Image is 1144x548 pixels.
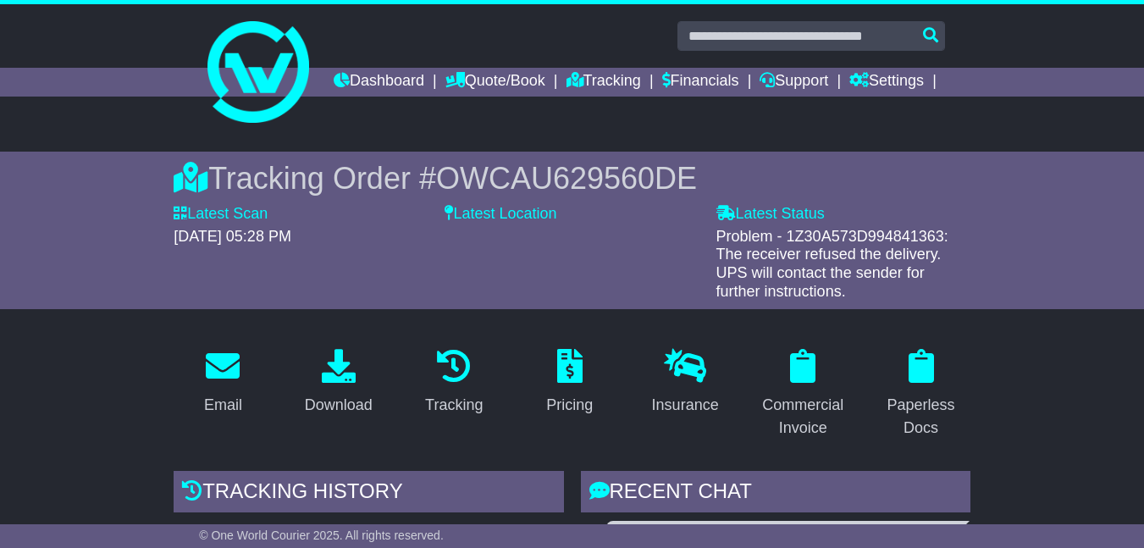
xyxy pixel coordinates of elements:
[535,343,604,423] a: Pricing
[882,394,959,440] div: Paperless Docs
[414,343,494,423] a: Tracking
[546,394,593,417] div: Pricing
[716,205,825,224] label: Latest Status
[204,394,242,417] div: Email
[871,343,970,446] a: Paperless Docs
[445,68,545,97] a: Quote/Book
[849,68,924,97] a: Settings
[174,160,970,197] div: Tracking Order #
[751,343,854,446] a: Commercial Invoice
[425,394,483,417] div: Tracking
[174,228,291,245] span: [DATE] 05:28 PM
[193,343,253,423] a: Email
[716,228,948,300] span: Problem - 1Z30A573D994841363: The receiver refused the delivery. UPS will contact the sender for ...
[762,394,843,440] div: Commercial Invoice
[334,68,424,97] a: Dashboard
[760,68,828,97] a: Support
[305,394,373,417] div: Download
[199,529,444,542] span: © One World Courier 2025. All rights reserved.
[581,471,970,517] div: RECENT CHAT
[662,68,739,97] a: Financials
[652,394,719,417] div: Insurance
[641,343,730,423] a: Insurance
[566,68,641,97] a: Tracking
[436,161,697,196] span: OWCAU629560DE
[445,205,556,224] label: Latest Location
[174,205,268,224] label: Latest Scan
[294,343,384,423] a: Download
[174,471,563,517] div: Tracking history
